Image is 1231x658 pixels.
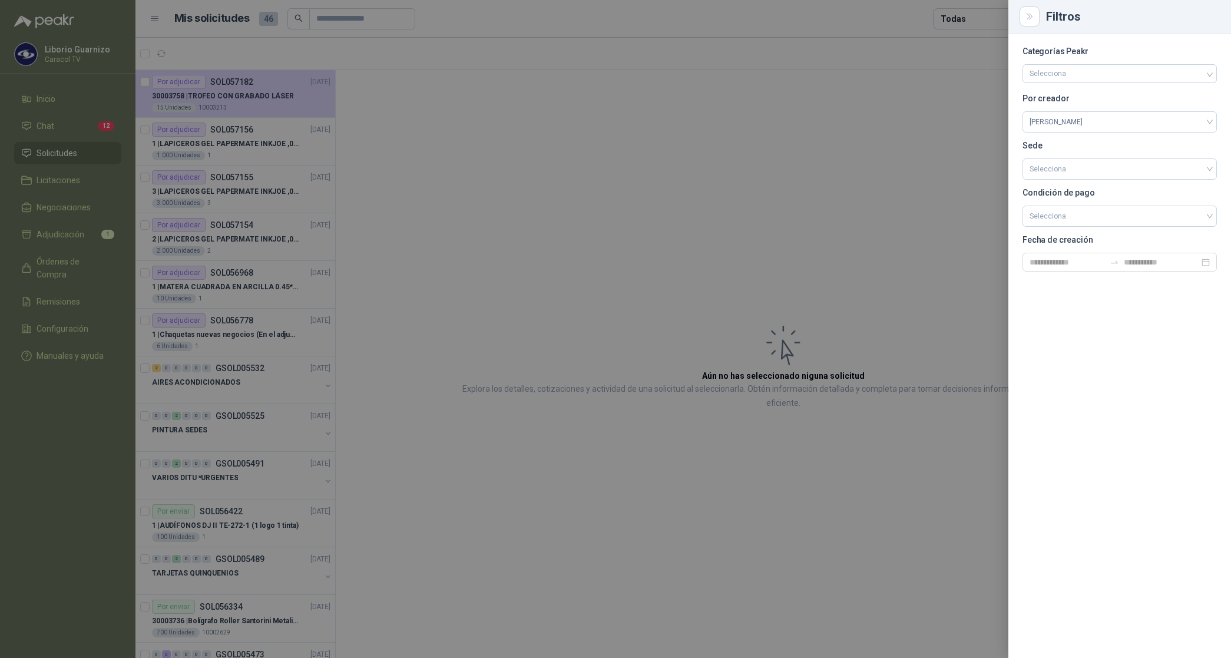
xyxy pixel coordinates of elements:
span: swap-right [1110,257,1119,267]
p: Fecha de creación [1022,236,1217,243]
span: to [1110,257,1119,267]
p: Condición de pago [1022,189,1217,196]
span: Liborio Guarnizo [1030,113,1210,131]
div: Filtros [1046,11,1217,22]
p: Por creador [1022,95,1217,102]
p: Categorías Peakr [1022,48,1217,55]
p: Sede [1022,142,1217,149]
button: Close [1022,9,1037,24]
